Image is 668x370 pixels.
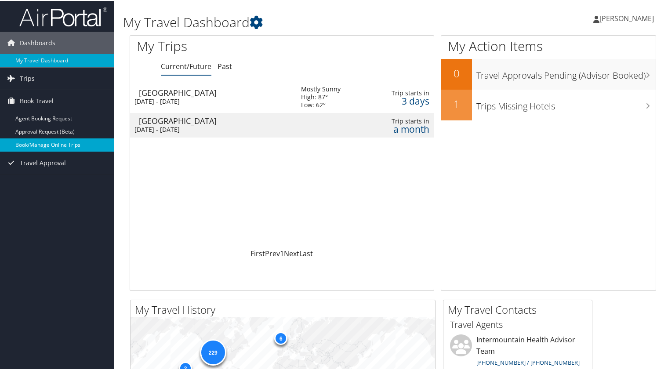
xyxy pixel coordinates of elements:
a: 1 [280,248,284,258]
h1: My Travel Dashboard [123,12,483,31]
div: 3 days [378,96,429,104]
a: [PERSON_NAME] [593,4,663,31]
h3: Travel Agents [450,318,585,330]
img: airportal-logo.png [19,6,107,26]
h3: Travel Approvals Pending (Advisor Booked) [476,64,656,81]
span: [PERSON_NAME] [599,13,654,22]
a: [PHONE_NUMBER] / [PHONE_NUMBER] [476,358,580,366]
a: Last [299,248,313,258]
a: First [250,248,265,258]
div: [DATE] - [DATE] [134,97,288,105]
div: 229 [200,338,226,365]
h2: My Travel Contacts [448,301,592,316]
a: 1Trips Missing Hotels [441,89,656,120]
span: Book Travel [20,89,54,111]
div: [DATE] - [DATE] [134,125,288,133]
h1: My Trips [137,36,301,54]
a: Next [284,248,299,258]
div: Trip starts in [378,88,429,96]
div: [GEOGRAPHIC_DATA] [139,88,292,96]
h2: 0 [441,65,472,80]
div: 6 [274,330,287,344]
span: Dashboards [20,31,55,53]
div: Low: 62° [301,100,341,108]
a: Prev [265,248,280,258]
a: Past [218,61,232,70]
div: Mostly Sunny [301,84,341,92]
h1: My Action Items [441,36,656,54]
h2: 1 [441,96,472,111]
span: Travel Approval [20,151,66,173]
h2: My Travel History [135,301,435,316]
a: 0Travel Approvals Pending (Advisor Booked) [441,58,656,89]
span: Trips [20,67,35,89]
div: [GEOGRAPHIC_DATA] [139,116,292,124]
h3: Trips Missing Hotels [476,95,656,112]
a: Current/Future [161,61,211,70]
div: a month [378,124,429,132]
div: High: 87° [301,92,341,100]
div: Trip starts in [378,116,429,124]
